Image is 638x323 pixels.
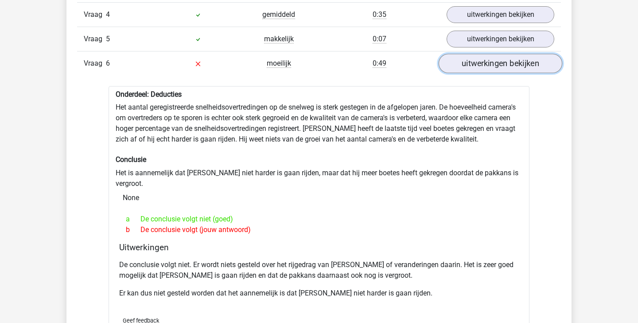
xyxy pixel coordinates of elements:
[264,35,294,43] span: makkelijk
[116,90,522,98] h6: Onderdeel: Deducties
[119,242,519,252] h4: Uitwerkingen
[447,31,554,47] a: uitwerkingen bekijken
[106,35,110,43] span: 5
[267,59,291,68] span: moeilijk
[106,59,110,67] span: 6
[126,214,140,225] span: a
[447,6,554,23] a: uitwerkingen bekijken
[373,59,386,68] span: 0:49
[262,10,295,19] span: gemiddeld
[84,9,106,20] span: Vraag
[373,10,386,19] span: 0:35
[116,155,522,164] h6: Conclusie
[439,54,562,73] a: uitwerkingen bekijken
[106,10,110,19] span: 4
[84,34,106,44] span: Vraag
[84,58,106,69] span: Vraag
[119,288,519,299] p: Er kan dus niet gesteld worden dat het aannemelijk is dat [PERSON_NAME] niet harder is gaan rijden.
[373,35,386,43] span: 0:07
[119,225,519,235] div: De conclusie volgt (jouw antwoord)
[119,214,519,225] div: De conclusie volgt niet (goed)
[119,260,519,281] p: De conclusie volgt niet. Er wordt niets gesteld over het rijgedrag van [PERSON_NAME] of veranderi...
[116,189,522,207] div: None
[126,225,140,235] span: b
